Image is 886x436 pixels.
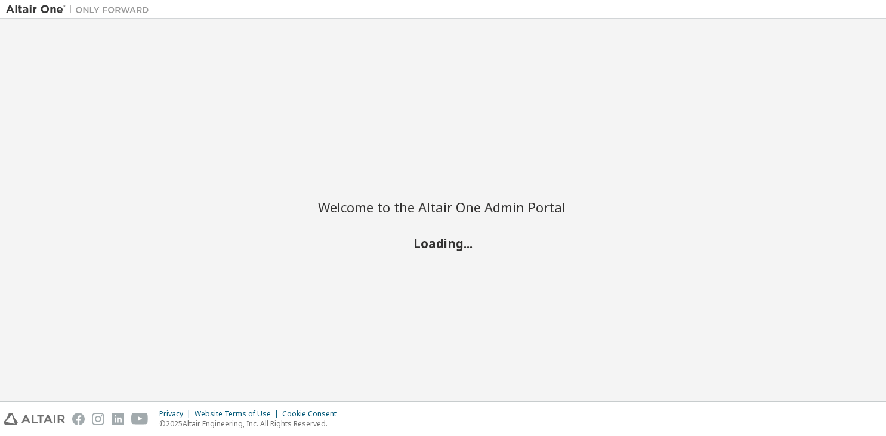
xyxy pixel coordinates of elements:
[195,409,282,419] div: Website Terms of Use
[72,413,85,425] img: facebook.svg
[159,409,195,419] div: Privacy
[318,235,569,251] h2: Loading...
[92,413,104,425] img: instagram.svg
[318,199,569,215] h2: Welcome to the Altair One Admin Portal
[112,413,124,425] img: linkedin.svg
[159,419,344,429] p: © 2025 Altair Engineering, Inc. All Rights Reserved.
[4,413,65,425] img: altair_logo.svg
[282,409,344,419] div: Cookie Consent
[6,4,155,16] img: Altair One
[131,413,149,425] img: youtube.svg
